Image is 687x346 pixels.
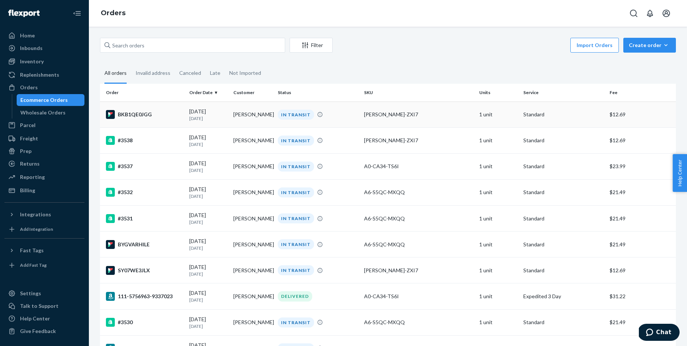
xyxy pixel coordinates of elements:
button: Integrations [4,209,84,220]
div: Integrations [20,211,51,218]
p: [DATE] [189,115,227,122]
p: Standard [523,241,604,248]
td: 1 unit [476,127,520,153]
div: [DATE] [189,212,227,225]
th: Service [520,84,607,102]
td: $21.49 [607,206,676,232]
a: Inbounds [4,42,84,54]
button: Open notifications [643,6,657,21]
div: #3537 [106,162,183,171]
div: Inbounds [20,44,43,52]
td: [PERSON_NAME] [230,102,274,127]
p: [DATE] [189,167,227,173]
div: [DATE] [189,134,227,147]
a: Add Fast Tag [4,259,84,271]
a: Add Integration [4,223,84,235]
div: [PERSON_NAME]-ZXI7 [364,267,473,274]
div: [DATE] [189,186,227,199]
td: 1 unit [476,102,520,127]
td: [PERSON_NAME] [230,283,274,309]
td: $31.22 [607,283,676,309]
div: Keywords by Traffic [82,44,125,49]
div: Filter [290,41,332,49]
div: A6-S5QC-MXQQ [364,215,473,222]
div: #3538 [106,136,183,145]
a: Replenishments [4,69,84,81]
td: $21.49 [607,232,676,257]
button: Give Feedback [4,325,84,337]
td: [PERSON_NAME] [230,153,274,179]
div: Replenishments [20,71,59,79]
div: Reporting [20,173,45,181]
img: Flexport logo [8,10,40,17]
div: IN TRANSIT [278,187,314,197]
div: Inventory [20,58,44,65]
div: BKB1QE0JGG [106,110,183,119]
td: $12.69 [607,102,676,127]
div: IN TRANSIT [278,213,314,223]
td: $12.69 [607,127,676,153]
td: [PERSON_NAME] [230,179,274,205]
button: Open account menu [659,6,674,21]
div: Home [20,32,35,39]
div: IN TRANSIT [278,110,314,120]
div: A6-S5QC-MXQQ [364,319,473,326]
td: $23.99 [607,153,676,179]
button: Help Center [673,154,687,192]
div: [DATE] [189,316,227,329]
div: #3530 [106,318,183,327]
div: IN TRANSIT [278,239,314,249]
div: DELIVERED [278,291,312,301]
div: [DATE] [189,263,227,277]
div: Help Center [20,315,50,322]
button: Filter [290,38,333,53]
p: [DATE] [189,219,227,225]
p: [DATE] [189,245,227,251]
button: Fast Tags [4,244,84,256]
a: Prep [4,145,84,157]
button: Close Navigation [70,6,84,21]
p: [DATE] [189,271,227,277]
div: [PERSON_NAME]-ZXI7 [364,111,473,118]
div: All orders [104,63,127,84]
a: Help Center [4,313,84,325]
p: Standard [523,163,604,170]
th: Order Date [186,84,230,102]
div: Billing [20,187,35,194]
div: Create order [629,41,670,49]
p: Standard [523,111,604,118]
div: A0-CA34-TS6I [364,163,473,170]
div: Give Feedback [20,327,56,335]
th: Status [275,84,361,102]
td: [PERSON_NAME] [230,127,274,153]
img: tab_domain_overview_orange.svg [20,43,26,49]
p: Standard [523,215,604,222]
a: Wholesale Orders [17,107,85,119]
iframe: Opens a widget where you can chat to one of our agents [639,324,680,342]
div: Add Integration [20,226,53,232]
td: 1 unit [476,179,520,205]
a: Reporting [4,171,84,183]
th: Order [100,84,186,102]
button: Open Search Box [626,6,641,21]
input: Search orders [100,38,285,53]
button: Talk to Support [4,300,84,312]
a: Inventory [4,56,84,67]
td: [PERSON_NAME] [230,232,274,257]
div: Returns [20,160,40,167]
button: Create order [623,38,676,53]
p: Standard [523,189,604,196]
div: Customer [233,89,271,96]
div: Talk to Support [20,302,59,310]
td: [PERSON_NAME] [230,206,274,232]
td: [PERSON_NAME] [230,257,274,283]
div: 111-5756963-9337023 [106,292,183,301]
p: [DATE] [189,297,227,303]
img: logo_orange.svg [12,12,18,18]
div: [DATE] [189,160,227,173]
img: website_grey.svg [12,19,18,25]
td: 1 unit [476,153,520,179]
ol: breadcrumbs [95,3,131,24]
td: 1 unit [476,283,520,309]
